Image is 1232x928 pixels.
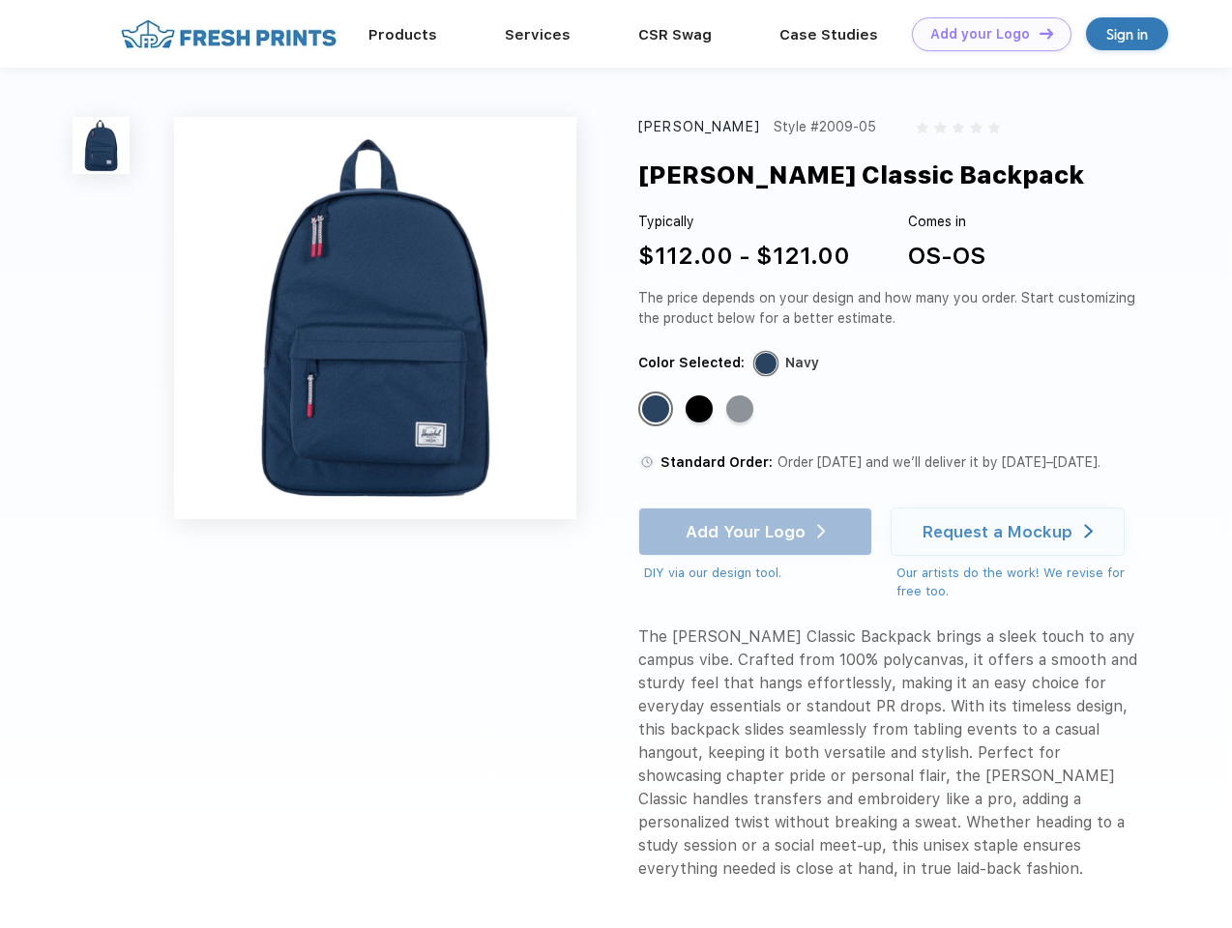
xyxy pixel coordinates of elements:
img: gray_star.svg [953,122,964,133]
span: Standard Order: [660,454,773,470]
div: OS-OS [908,239,985,274]
div: Our artists do the work! We revise for free too. [896,564,1143,601]
div: Style #2009-05 [774,117,876,137]
img: standard order [638,453,656,471]
a: Products [368,26,437,43]
div: Navy [785,353,819,373]
div: The price depends on your design and how many you order. Start customizing the product below for ... [638,288,1143,329]
div: Comes in [908,212,985,232]
img: gray_star.svg [970,122,982,133]
img: white arrow [1084,524,1093,538]
div: Sign in [1106,23,1148,45]
div: Request a Mockup [923,522,1072,541]
span: Order [DATE] and we’ll deliver it by [DATE]–[DATE]. [777,454,1100,470]
img: gray_star.svg [988,122,1000,133]
img: DT [1040,28,1053,39]
div: DIY via our design tool. [644,564,872,583]
img: fo%20logo%202.webp [115,17,342,51]
img: func=resize&h=640 [174,117,576,519]
div: Raven Crosshatch [726,395,753,422]
div: [PERSON_NAME] [638,117,760,137]
div: [PERSON_NAME] Classic Backpack [638,157,1084,193]
div: $112.00 - $121.00 [638,239,850,274]
div: Typically [638,212,850,232]
img: func=resize&h=100 [73,117,130,174]
div: Add your Logo [930,26,1030,43]
a: Sign in [1086,17,1168,50]
img: gray_star.svg [934,122,946,133]
div: The [PERSON_NAME] Classic Backpack brings a sleek touch to any campus vibe. Crafted from 100% pol... [638,625,1143,881]
div: Navy [642,395,669,422]
div: Color Selected: [638,353,745,373]
div: Black [686,395,713,422]
img: gray_star.svg [917,122,928,133]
